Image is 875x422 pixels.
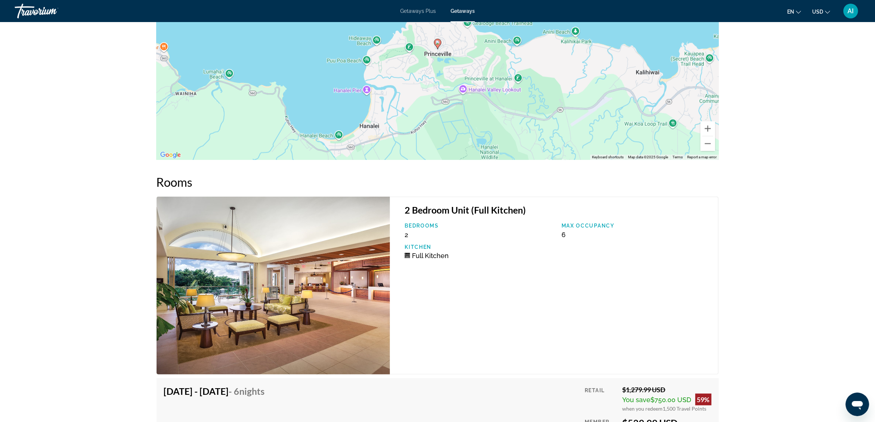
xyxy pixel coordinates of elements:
span: AI [848,7,854,15]
img: Google [158,150,183,160]
span: - 6 [229,386,265,397]
span: You save [623,396,651,404]
button: Zoom out [700,136,715,151]
button: Change language [787,6,801,17]
p: Kitchen [405,244,554,250]
button: Zoom in [700,121,715,136]
button: Keyboard shortcuts [592,155,624,160]
h2: Rooms [157,175,719,189]
span: Full Kitchen [412,252,449,260]
div: 59% [695,394,711,405]
h4: [DATE] - [DATE] [164,386,265,397]
a: Terms (opens in new tab) [673,155,683,159]
span: 1,500 Travel Points [663,405,707,412]
span: when you redeem [623,405,663,412]
div: $1,279.99 USD [623,386,711,394]
span: USD [812,9,823,15]
button: User Menu [841,3,860,19]
span: Nights [240,386,265,397]
iframe: Button to launch messaging window [846,393,869,416]
span: 2 [405,231,408,239]
div: Retail [585,386,617,412]
span: Map data ©2025 Google [628,155,668,159]
p: Bedrooms [405,223,554,229]
a: Open this area in Google Maps (opens a new window) [158,150,183,160]
a: Getaways Plus [400,8,436,14]
a: Travorium [15,1,88,21]
a: Getaways [451,8,475,14]
button: Change currency [812,6,830,17]
h3: 2 Bedroom Unit (Full Kitchen) [405,204,711,215]
span: en [787,9,794,15]
img: Club Wyndham Bali Hai Villas - 6 Nights [157,197,390,375]
span: $750.00 USD [651,396,692,404]
span: 6 [562,231,566,239]
p: Max Occupancy [562,223,711,229]
a: Report a map error [687,155,717,159]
